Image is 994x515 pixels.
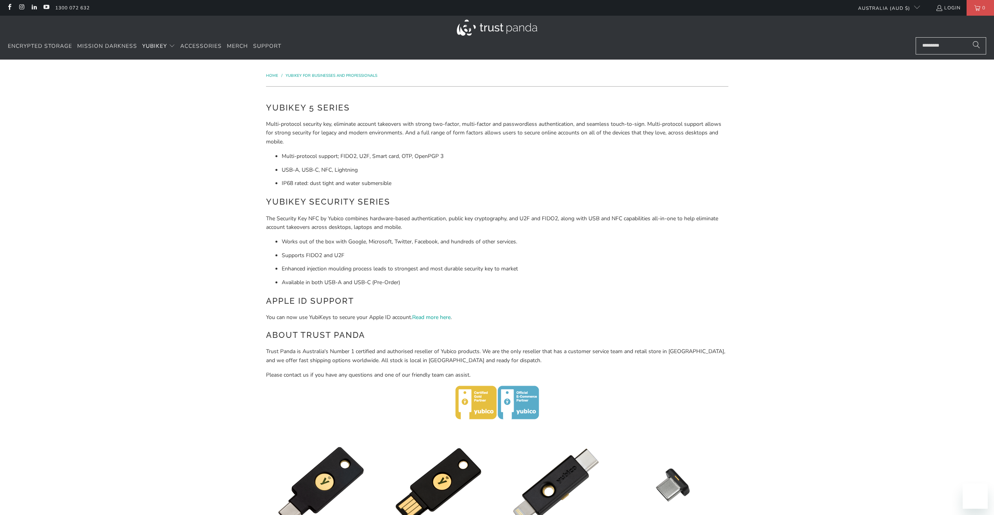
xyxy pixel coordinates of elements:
[8,37,281,56] nav: Translation missing: en.navigation.header.main_nav
[31,5,37,11] a: Trust Panda Australia on LinkedIn
[286,73,377,78] a: YubiKey for Businesses and Professionals
[77,37,137,56] a: Mission Darkness
[266,73,279,78] a: Home
[266,214,728,232] p: The Security Key NFC by Yubico combines hardware-based authentication, public key cryptography, a...
[266,196,728,208] h2: YubiKey Security Series
[282,166,728,174] li: USB-A, USB-C, NFC, Lightning
[142,37,175,56] summary: YubiKey
[412,314,451,321] a: Read more here
[6,5,13,11] a: Trust Panda Australia on Facebook
[77,42,137,50] span: Mission Darkness
[281,73,282,78] span: /
[457,20,537,36] img: Trust Panda Australia
[55,4,90,12] a: 1300 072 632
[282,238,728,246] li: Works out of the box with Google, Microsoft, Twitter, Facebook, and hundreds of other services.
[266,313,728,322] p: You can now use YubiKeys to secure your Apple ID account. .
[43,5,49,11] a: Trust Panda Australia on YouTube
[266,295,728,307] h2: Apple ID Support
[180,37,222,56] a: Accessories
[8,37,72,56] a: Encrypted Storage
[282,265,728,273] li: Enhanced injection moulding process leads to strongest and most durable security key to market
[266,102,728,114] h2: YubiKey 5 Series
[266,347,728,365] p: Trust Panda is Australia's Number 1 certified and authorised reseller of Yubico products. We are ...
[227,42,248,50] span: Merch
[282,152,728,161] li: Multi-protocol support; FIDO2, U2F, Smart card, OTP, OpenPGP 3
[142,42,167,50] span: YubiKey
[253,42,281,50] span: Support
[936,4,961,12] a: Login
[963,484,988,509] iframe: Button to launch messaging window
[266,73,278,78] span: Home
[253,37,281,56] a: Support
[967,37,986,54] button: Search
[266,371,728,379] p: Please contact us if you have any questions and one of our friendly team can assist.
[282,278,728,287] li: Available in both USB-A and USB-C (Pre-Order)
[227,37,248,56] a: Merch
[266,120,728,146] p: Multi-protocol security key, eliminate account takeovers with strong two-factor, multi-factor and...
[8,42,72,50] span: Encrypted Storage
[282,251,728,260] li: Supports FIDO2 and U2F
[180,42,222,50] span: Accessories
[18,5,25,11] a: Trust Panda Australia on Instagram
[916,37,986,54] input: Search...
[266,329,728,341] h2: About Trust Panda
[282,179,728,188] li: IP68 rated: dust tight and water submersible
